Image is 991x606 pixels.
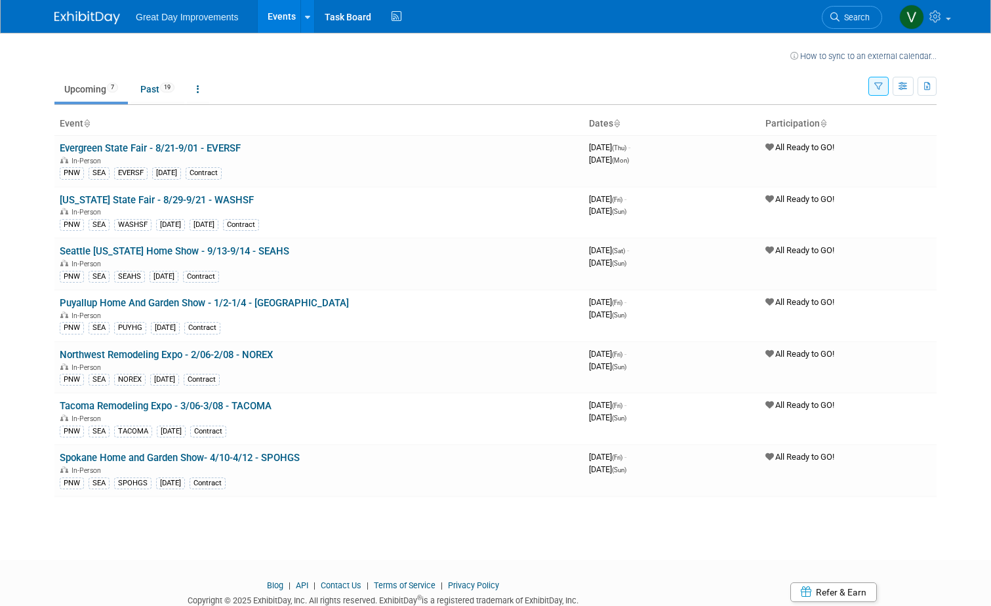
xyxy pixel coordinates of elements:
[589,142,630,152] span: [DATE]
[60,477,84,489] div: PNW
[60,297,349,309] a: Puyallup Home And Garden Show - 1/2-1/4 - [GEOGRAPHIC_DATA]
[790,582,877,602] a: Refer & Earn
[71,414,105,423] span: In-Person
[89,322,110,334] div: SEA
[612,196,622,203] span: (Fri)
[765,194,834,204] span: All Ready to GO!
[267,580,283,590] a: Blog
[624,349,626,359] span: -
[89,167,110,179] div: SEA
[131,77,184,102] a: Past19
[152,167,181,179] div: [DATE]
[60,312,68,318] img: In-Person Event
[54,113,584,135] th: Event
[60,219,84,231] div: PNW
[89,477,110,489] div: SEA
[321,580,361,590] a: Contact Us
[71,466,105,475] span: In-Person
[60,400,272,412] a: Tacoma Remodeling Expo - 3/06-3/08 - TACOMA
[839,12,870,22] span: Search
[89,426,110,437] div: SEA
[107,83,118,92] span: 7
[71,208,105,216] span: In-Person
[612,260,626,267] span: (Sun)
[60,142,241,154] a: Evergreen State Fair - 8/21-9/01 - EVERSF
[589,258,626,268] span: [DATE]
[186,167,222,179] div: Contract
[156,477,185,489] div: [DATE]
[71,260,105,268] span: In-Person
[151,322,180,334] div: [DATE]
[114,219,152,231] div: WASHSF
[190,426,226,437] div: Contract
[60,363,68,370] img: In-Person Event
[114,477,152,489] div: SPOHGS
[612,247,625,254] span: (Sat)
[83,118,90,129] a: Sort by Event Name
[190,477,226,489] div: Contract
[584,113,760,135] th: Dates
[612,466,626,474] span: (Sun)
[223,219,259,231] div: Contract
[624,452,626,462] span: -
[589,413,626,422] span: [DATE]
[613,118,620,129] a: Sort by Start Date
[612,402,622,409] span: (Fri)
[612,454,622,461] span: (Fri)
[628,142,630,152] span: -
[150,374,179,386] div: [DATE]
[589,361,626,371] span: [DATE]
[60,271,84,283] div: PNW
[160,83,174,92] span: 19
[285,580,294,590] span: |
[589,464,626,474] span: [DATE]
[624,297,626,307] span: -
[612,363,626,371] span: (Sun)
[612,208,626,215] span: (Sun)
[184,374,220,386] div: Contract
[71,363,105,372] span: In-Person
[89,374,110,386] div: SEA
[60,260,68,266] img: In-Person Event
[60,452,300,464] a: Spokane Home and Garden Show- 4/10-4/12 - SPOHGS
[150,271,178,283] div: [DATE]
[589,400,626,410] span: [DATE]
[114,271,145,283] div: SEAHS
[60,167,84,179] div: PNW
[589,452,626,462] span: [DATE]
[190,219,218,231] div: [DATE]
[822,6,882,29] a: Search
[589,297,626,307] span: [DATE]
[417,594,422,601] sup: ®
[60,426,84,437] div: PNW
[157,426,186,437] div: [DATE]
[363,580,372,590] span: |
[765,142,834,152] span: All Ready to GO!
[71,312,105,320] span: In-Person
[114,374,146,386] div: NOREX
[60,208,68,214] img: In-Person Event
[589,310,626,319] span: [DATE]
[60,322,84,334] div: PNW
[790,51,937,61] a: How to sync to an external calendar...
[589,155,629,165] span: [DATE]
[612,144,626,151] span: (Thu)
[60,245,289,257] a: Seattle [US_STATE] Home Show - 9/13-9/14 - SEAHS
[60,194,254,206] a: [US_STATE] State Fair - 8/29-9/21 - WASHSF
[765,349,834,359] span: All Ready to GO!
[589,206,626,216] span: [DATE]
[765,452,834,462] span: All Ready to GO!
[437,580,446,590] span: |
[612,351,622,358] span: (Fri)
[54,77,128,102] a: Upcoming7
[624,400,626,410] span: -
[156,219,185,231] div: [DATE]
[60,374,84,386] div: PNW
[89,271,110,283] div: SEA
[612,312,626,319] span: (Sun)
[589,245,629,255] span: [DATE]
[60,157,68,163] img: In-Person Event
[765,400,834,410] span: All Ready to GO!
[114,322,146,334] div: PUYHG
[589,194,626,204] span: [DATE]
